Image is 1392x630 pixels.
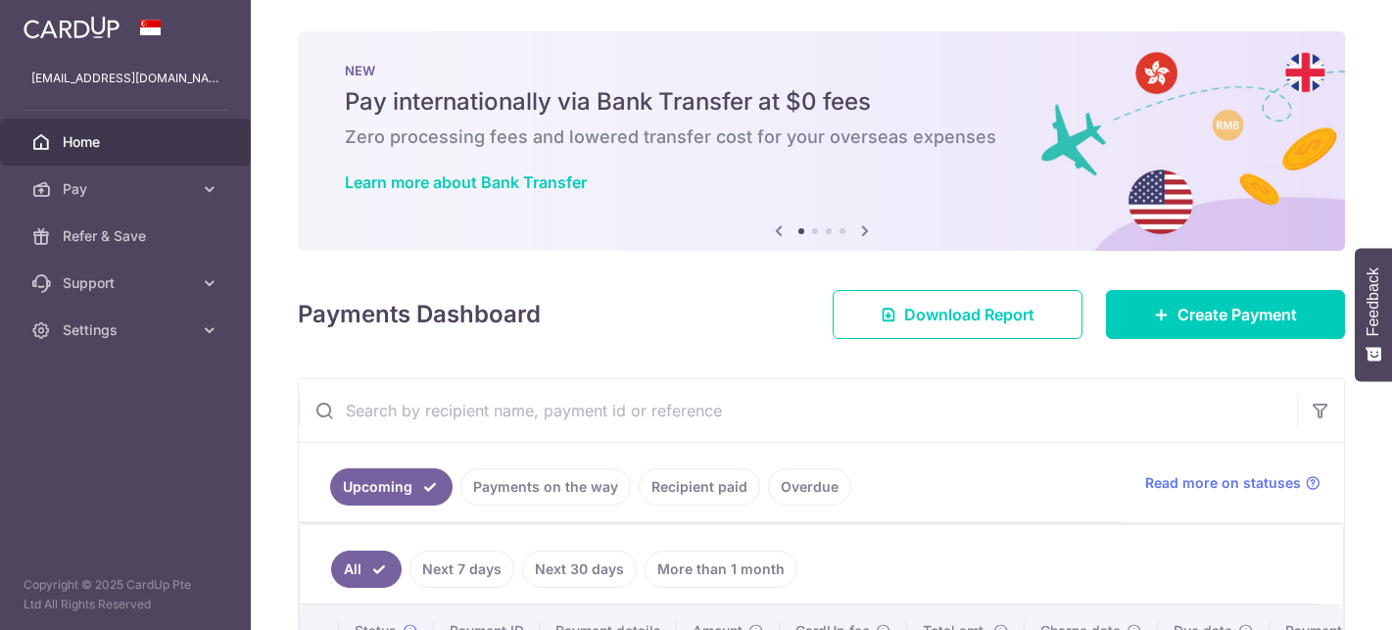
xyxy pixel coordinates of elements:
[330,468,453,506] a: Upcoming
[904,303,1034,326] span: Download Report
[345,172,587,192] a: Learn more about Bank Transfer
[1106,290,1345,339] a: Create Payment
[63,273,192,293] span: Support
[768,468,851,506] a: Overdue
[522,551,637,588] a: Next 30 days
[24,16,120,39] img: CardUp
[331,551,402,588] a: All
[1177,303,1297,326] span: Create Payment
[1145,473,1320,493] a: Read more on statuses
[345,125,1298,149] h6: Zero processing fees and lowered transfer cost for your overseas expenses
[639,468,760,506] a: Recipient paid
[645,551,797,588] a: More than 1 month
[1355,248,1392,381] button: Feedback - Show survey
[63,226,192,246] span: Refer & Save
[298,31,1345,251] img: Bank transfer banner
[63,179,192,199] span: Pay
[299,379,1297,442] input: Search by recipient name, payment id or reference
[409,551,514,588] a: Next 7 days
[63,320,192,340] span: Settings
[833,290,1082,339] a: Download Report
[345,63,1298,78] p: NEW
[460,468,631,506] a: Payments on the way
[63,132,192,152] span: Home
[345,86,1298,118] h5: Pay internationally via Bank Transfer at $0 fees
[31,69,219,88] p: [EMAIL_ADDRESS][DOMAIN_NAME]
[298,297,541,332] h4: Payments Dashboard
[1365,267,1382,336] span: Feedback
[1145,473,1301,493] span: Read more on statuses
